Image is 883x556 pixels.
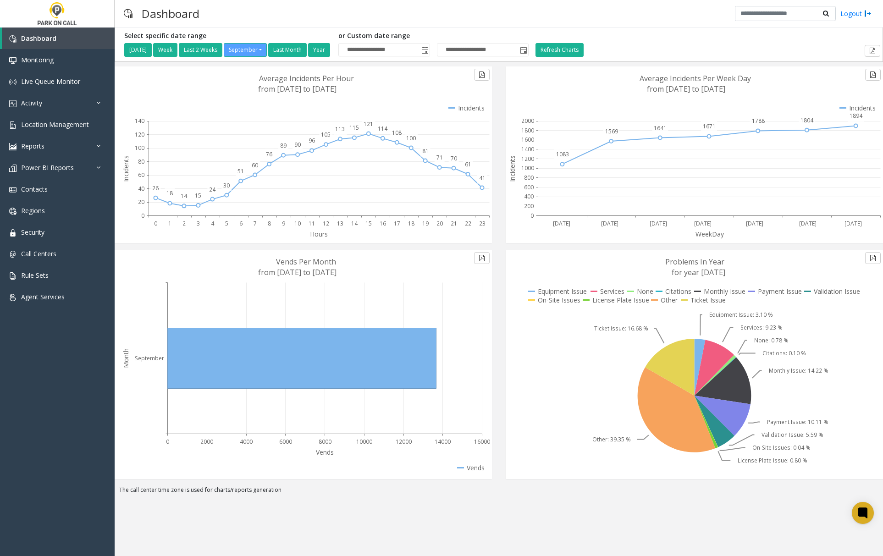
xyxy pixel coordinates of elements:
text: 800 [524,174,534,182]
text: 24 [209,186,216,193]
text: 16 [380,220,386,227]
text: 71 [436,154,443,161]
text: 2000 [200,438,213,446]
text: Equipment Issue: 3.10 % [709,311,773,319]
text: 12 [323,220,329,227]
text: 1804 [800,116,814,124]
img: 'icon' [9,143,17,150]
text: 26 [152,184,159,192]
span: Monitoring [21,55,54,64]
button: Export to pdf [865,252,881,264]
text: [DATE] [650,220,667,227]
button: Export to pdf [865,45,880,57]
text: 12000 [396,438,412,446]
text: 14 [181,192,188,200]
text: 20 [138,198,144,206]
button: Year [308,43,330,57]
img: 'icon' [9,251,17,258]
text: 20 [436,220,443,227]
text: Hours [310,230,328,238]
text: 1641 [654,124,667,132]
span: Rule Sets [21,271,49,280]
text: 8 [268,220,271,227]
img: 'icon' [9,121,17,129]
text: Services: 9.23 % [740,324,783,331]
text: for year [DATE] [672,267,725,277]
button: [DATE] [124,43,152,57]
img: 'icon' [9,294,17,301]
span: Agent Services [21,292,65,301]
img: 'icon' [9,78,17,86]
text: Citations: 0.10 % [762,349,806,357]
text: On-Site Issues: 0.04 % [752,444,811,451]
text: Problems In Year [665,257,724,267]
span: Activity [21,99,42,107]
text: 96 [309,137,315,144]
span: Toggle popup [419,44,430,56]
img: 'icon' [9,186,17,193]
text: [DATE] [694,220,712,227]
text: 1000 [521,164,534,172]
text: from [DATE] to [DATE] [647,84,725,94]
text: Incidents [508,155,517,182]
text: 0 [141,212,144,220]
button: Refresh Charts [535,43,584,57]
text: 60 [252,161,258,169]
text: 17 [394,220,400,227]
text: Vends Per Month [276,257,336,267]
text: 18 [408,220,414,227]
text: from [DATE] to [DATE] [258,267,337,277]
text: 5 [225,220,228,227]
text: Other: 39.35 % [592,435,631,443]
text: [DATE] [844,220,862,227]
button: Last 2 Weeks [179,43,222,57]
text: Monthly Issue: 14.22 % [769,367,828,374]
text: 60 [138,171,144,179]
text: 81 [422,147,429,155]
text: 121 [364,120,373,128]
text: 70 [451,154,457,162]
text: Month [121,348,130,368]
text: 41 [479,174,486,182]
text: 14 [351,220,358,227]
text: 3 [197,220,200,227]
text: 200 [524,202,534,210]
text: 1600 [521,136,534,143]
text: 18 [166,189,173,197]
text: 10000 [356,438,372,446]
text: 113 [335,125,345,133]
text: 90 [294,141,301,149]
button: Export to pdf [865,69,881,81]
text: 1200 [521,155,534,163]
div: The call center time zone is used for charts/reports generation [115,486,883,499]
text: Ticket Issue: 16.68 % [594,325,648,332]
text: 100 [406,134,416,142]
img: pageIcon [124,2,132,25]
img: logout [864,9,872,18]
text: 1 [168,220,171,227]
h5: or Custom date range [338,32,529,40]
text: 11 [309,220,315,227]
text: 115 [349,124,359,132]
img: 'icon' [9,272,17,280]
img: 'icon' [9,35,17,43]
text: 10 [294,220,301,227]
img: 'icon' [9,229,17,237]
text: 76 [266,150,272,158]
text: 114 [378,125,388,132]
text: 22 [465,220,471,227]
text: 6000 [279,438,292,446]
img: 'icon' [9,100,17,107]
text: 2 [182,220,186,227]
text: 1894 [850,112,863,120]
text: 21 [451,220,457,227]
text: 15 [195,192,201,199]
text: 1788 [752,117,765,125]
text: 600 [524,183,534,191]
text: Incidents [121,155,130,182]
text: [DATE] [553,220,570,227]
text: Validation Issue: 5.59 % [762,431,823,439]
text: None: 0.78 % [754,336,789,344]
text: Payment Issue: 10.11 % [767,418,828,426]
button: Last Month [268,43,307,57]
